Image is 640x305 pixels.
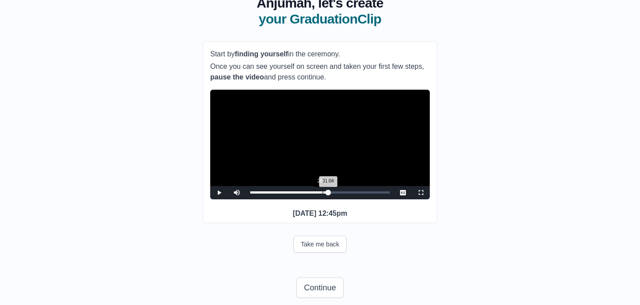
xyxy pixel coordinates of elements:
div: Progress Bar [250,191,390,194]
button: Mute [228,186,246,199]
p: Once you can see yourself on screen and taken your first few steps, and press continue. [210,61,430,83]
div: Video Player [210,90,430,199]
button: Captions [394,186,412,199]
b: pause the video [210,73,264,81]
span: your GraduationClip [257,11,384,27]
button: Take me back [293,236,347,253]
p: Start by in the ceremony. [210,49,430,59]
button: Fullscreen [412,186,430,199]
button: Play [210,186,228,199]
b: finding yourself [235,50,288,58]
button: Continue [296,277,344,298]
p: [DATE] 12:45pm [210,208,430,219]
